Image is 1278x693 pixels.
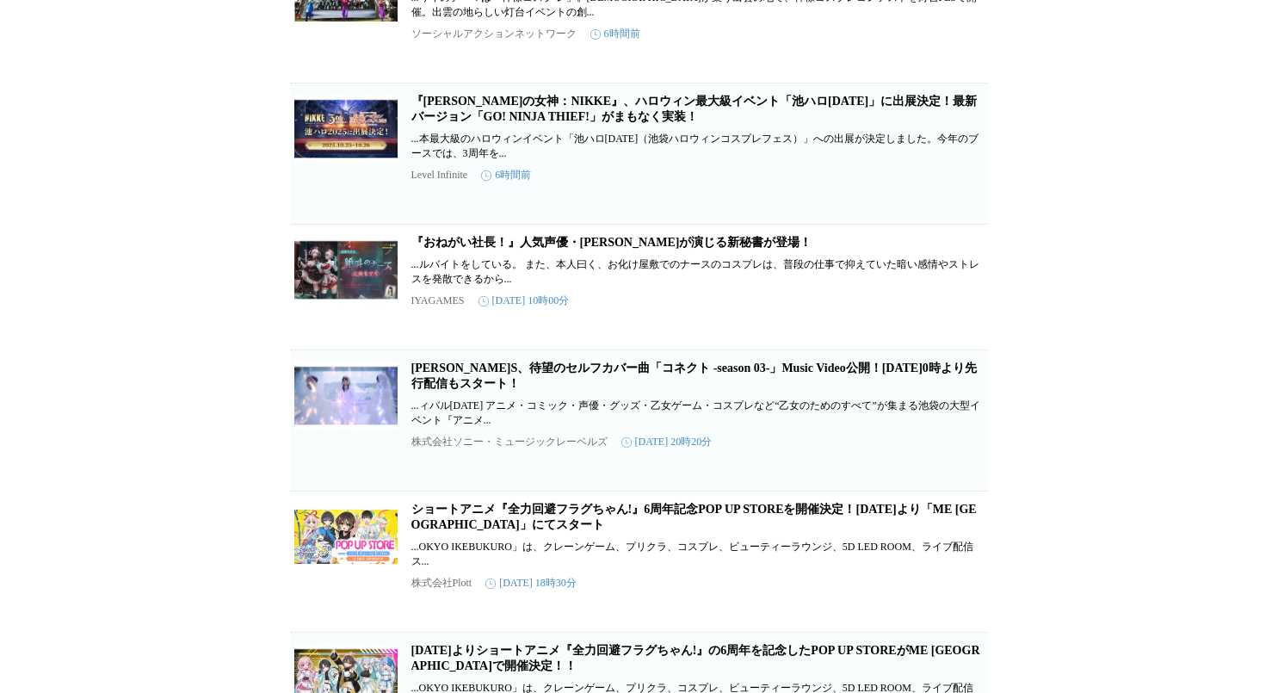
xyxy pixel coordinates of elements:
p: 株式会社ソニー・ミュージックレーベルズ [411,435,608,449]
a: [DATE]よりショートアニメ『全力回避フラグちゃん!』の6周年を記念したPOP UP STOREがME [GEOGRAPHIC_DATA]で開催決定！！ [411,644,980,672]
p: Level Infinite [411,169,468,182]
img: ClariS、待望のセルフカバー曲「コネクト -season 03-」Music Video公開！10月11日(土)0時より先行配信もスタート！ [294,361,398,430]
p: IYAGAMES [411,294,465,307]
time: 6時間前 [590,27,640,41]
a: 『[PERSON_NAME]の女神：NIKKE』、ハロウィン最大級イベント「池ハロ[DATE]」に出展決定！最新バージョン「GO! NINJA THIEF!」がまもなく実装！ [411,95,978,123]
a: 『おねがい社長！』人気声優・[PERSON_NAME]が演じる新秘書が登場！ [411,236,812,249]
time: [DATE] 10時00分 [478,294,570,308]
time: [DATE] 20時20分 [621,435,713,449]
time: 6時間前 [481,168,531,183]
p: ソーシャルアクションネットワーク [411,27,577,41]
a: ショートアニメ『全力回避フラグちゃん!』6周年記念POP UP STOREを開催決定！[DATE]より「ME [GEOGRAPHIC_DATA]」にてスタート [411,503,977,531]
p: ...OKYO IKEBUKURO」は、クレーンゲーム、プリクラ、コスプレ、ビューティーラウンジ、5D LED ROOM、ライブ配信ス... [411,540,985,569]
p: ...本最大級のハロウィンイベント「池ハロ[DATE]（池袋ハロウィンコスプレフェス）」への出展が決定しました。今年のブースでは、3周年を... [411,132,985,161]
time: [DATE] 18時30分 [485,576,577,591]
img: 『おねがい社長！』人気声優・堀江由衣さんが演じる新秘書が登場！ [294,235,398,304]
p: ...ィバル[DATE] アニメ・コミック・声優・グッズ・乙女ゲーム・コスプレなど“乙女のためのすべて”が集まる池袋の大型イベント『アニメ... [411,399,985,428]
p: ...ルバイトをしている。 また、本人曰く、お化け屋敷でのナースのコスプレは、普段の仕事で抑えていた暗い感情やストレスを発散できるから... [411,257,985,287]
a: [PERSON_NAME]S、待望のセルフカバー曲「コネクト -season 03-」Music Video公開！[DATE]0時より先行配信もスタート！ [411,362,977,390]
img: ショートアニメ『全力回避フラグちゃん!』6周年記念POP UP STOREを開催決定！11月1日より「ME TOKYO IKEBUKURO」にてスタート [294,502,398,571]
p: 株式会社Plott [411,576,472,591]
img: 『勝利の女神：NIKKE』、ハロウィン最大級イベント「池ハロ2025」に出展決定！最新バージョン「GO! NINJA THIEF!」がまもなく実装！ [294,94,398,163]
